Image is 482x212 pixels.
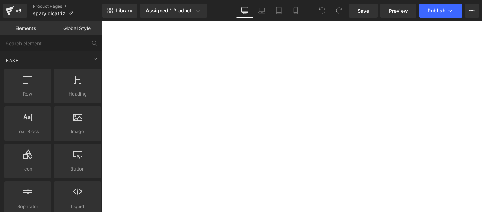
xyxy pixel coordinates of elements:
[56,203,99,210] span: Liquid
[56,128,99,135] span: Image
[6,203,49,210] span: Separator
[33,4,102,9] a: Product Pages
[270,4,287,18] a: Tablet
[389,7,408,15] span: Preview
[3,4,27,18] a: v6
[6,165,49,173] span: Icon
[56,165,99,173] span: Button
[428,8,445,13] span: Publish
[6,90,49,98] span: Row
[116,7,132,14] span: Library
[332,4,346,18] button: Redo
[315,4,329,18] button: Undo
[236,4,253,18] a: Desktop
[253,4,270,18] a: Laptop
[146,7,201,14] div: Assigned 1 Product
[357,7,369,15] span: Save
[14,6,23,15] div: v6
[380,4,416,18] a: Preview
[465,4,479,18] button: More
[419,4,462,18] button: Publish
[287,4,304,18] a: Mobile
[102,4,137,18] a: New Library
[6,128,49,135] span: Text Block
[5,57,19,64] span: Base
[51,21,102,35] a: Global Style
[56,90,99,98] span: Heading
[33,11,65,16] span: spary cicatriz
